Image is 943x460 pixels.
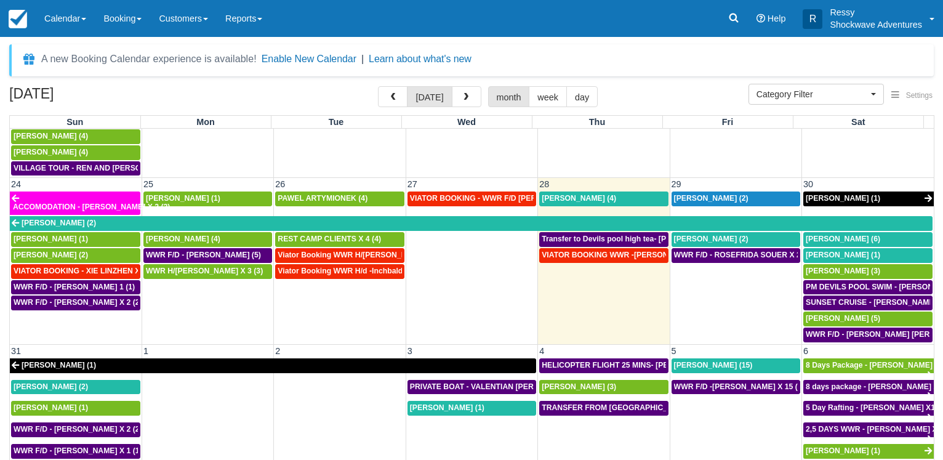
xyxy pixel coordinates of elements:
a: ACCOMODATION - [PERSON_NAME] X 2 (2) [10,192,140,215]
a: PAWEL ARTYMIONEK (4) [275,192,404,206]
button: month [488,86,530,107]
a: 5 Day Rafting - [PERSON_NAME] X1 (1) [803,401,934,416]
a: [PERSON_NAME] (4) [143,232,272,247]
a: VILLAGE TOUR - REN AND [PERSON_NAME] X4 (4) [11,161,140,176]
button: Category Filter [748,84,884,105]
span: [PERSON_NAME] (2) [674,235,748,243]
i: Help [756,14,765,23]
a: [PERSON_NAME] (2) [672,192,800,206]
span: WWR F/D -[PERSON_NAME] X 15 (15) [674,382,809,391]
span: Viator Booking WWR H/[PERSON_NAME] X 8 (8) [278,251,451,259]
span: ACCOMODATION - [PERSON_NAME] X 2 (2) [13,203,170,211]
span: [PERSON_NAME] (6) [806,235,880,243]
a: [PERSON_NAME] (1) [11,401,140,416]
a: [PERSON_NAME] (4) [11,145,140,160]
span: [PERSON_NAME] (1) [410,403,484,412]
a: 8 Days Package - [PERSON_NAME] (1) [803,358,934,373]
div: A new Booking Calendar experience is available! [41,52,257,67]
span: PAWEL ARTYMIONEK (4) [278,194,367,203]
a: Viator Booking WWR H/d -Inchbald [PERSON_NAME] X 4 (4) [275,264,404,279]
a: VIATOR BOOKING WWR -[PERSON_NAME] X2 (2) [539,248,668,263]
a: 2,5 DAYS WWR - [PERSON_NAME] X1 (1) [803,422,934,437]
a: Viator Booking WWR H/[PERSON_NAME] X 8 (8) [275,248,404,263]
span: [PERSON_NAME] (2) [22,219,96,227]
span: Wed [457,117,476,127]
span: Help [768,14,786,23]
span: 27 [406,179,419,189]
a: [PERSON_NAME] (1) [10,358,536,373]
span: REST CAMP CLIENTS X 4 (4) [278,235,381,243]
div: R [803,9,822,29]
button: [DATE] [407,86,452,107]
a: [PERSON_NAME] (6) [803,232,933,247]
a: [PERSON_NAME] (1) [803,192,934,206]
a: WWR F/D - [PERSON_NAME] X 1 (1) [11,444,140,459]
button: Enable New Calendar [262,53,356,65]
span: 29 [670,179,683,189]
span: [PERSON_NAME] (4) [146,235,220,243]
span: [PERSON_NAME] (3) [542,382,616,391]
span: WWR F/D - ROSEFRIDA SOUER X 2 (2) [674,251,813,259]
span: HELICOPTER FLIGHT 25 MINS- [PERSON_NAME] X1 (1) [542,361,741,369]
button: week [529,86,567,107]
a: WWR F/D - [PERSON_NAME] X 2 (2) [11,296,140,310]
a: TRANSFER FROM [GEOGRAPHIC_DATA] TO VIC FALLS - [PERSON_NAME] X 1 (1) [539,401,668,416]
span: [PERSON_NAME] (2) [674,194,748,203]
span: 30 [802,179,814,189]
span: WWR H/[PERSON_NAME] X 3 (3) [146,267,263,275]
span: Sun [66,117,83,127]
a: [PERSON_NAME] (5) [803,312,933,326]
span: VIATOR BOOKING - XIE LINZHEN X4 (4) [14,267,156,275]
a: [PERSON_NAME] (3) [539,380,668,395]
p: Shockwave Adventures [830,18,922,31]
span: WWR F/D - [PERSON_NAME] X 2 (2) [14,298,142,307]
a: REST CAMP CLIENTS X 4 (4) [275,232,404,247]
span: Category Filter [756,88,868,100]
a: VIATOR BOOKING - XIE LINZHEN X4 (4) [11,264,140,279]
span: WWR F/D - [PERSON_NAME] X 2 (2) [14,425,142,434]
span: WWR F/D - [PERSON_NAME] (5) [146,251,261,259]
span: 24 [10,179,22,189]
span: 31 [10,346,22,356]
a: [PERSON_NAME] (2) [672,232,800,247]
a: [PERSON_NAME] (1) [407,401,536,416]
span: [PERSON_NAME] (15) [674,361,753,369]
a: WWR F/D - [PERSON_NAME] [PERSON_NAME] OHKKA X1 (1) [803,328,933,342]
a: WWR F/D - ROSEFRIDA SOUER X 2 (2) [672,248,800,263]
a: [PERSON_NAME] (3) [803,264,933,279]
a: [PERSON_NAME] (4) [11,129,140,144]
span: VIATOR BOOKING - WWR F/D [PERSON_NAME] X 2 (3) [410,194,606,203]
span: 1 [142,346,150,356]
h2: [DATE] [9,86,165,109]
span: VILLAGE TOUR - REN AND [PERSON_NAME] X4 (4) [14,164,198,172]
a: PM DEVILS POOL SWIM - [PERSON_NAME] X 2 (2) [803,280,933,295]
a: Learn about what's new [369,54,472,64]
span: Tue [329,117,344,127]
p: Ressy [830,6,922,18]
span: [PERSON_NAME] (1) [806,251,880,259]
span: Mon [196,117,215,127]
span: [PERSON_NAME] (1) [146,194,220,203]
span: 26 [274,179,286,189]
span: 6 [802,346,809,356]
span: 25 [142,179,154,189]
a: Transfer to Devils pool high tea- [PERSON_NAME] X4 (4) [539,232,668,247]
span: TRANSFER FROM [GEOGRAPHIC_DATA] TO VIC FALLS - [PERSON_NAME] X 1 (1) [542,403,837,412]
span: [PERSON_NAME] (3) [806,267,880,275]
a: WWR F/D - [PERSON_NAME] (5) [143,248,272,263]
span: [PERSON_NAME] (1) [806,194,880,203]
a: PRIVATE BOAT - VALENTIAN [PERSON_NAME] X 4 (4) [407,380,536,395]
button: day [566,86,598,107]
span: 28 [538,179,550,189]
a: [PERSON_NAME] (2) [10,216,933,231]
span: [PERSON_NAME] (1) [14,403,88,412]
span: [PERSON_NAME] (1) [22,361,96,369]
a: [PERSON_NAME] (1) [803,248,933,263]
span: 3 [406,346,414,356]
span: VIATOR BOOKING WWR -[PERSON_NAME] X2 (2) [542,251,720,259]
a: [PERSON_NAME] (15) [672,358,800,373]
span: Settings [906,91,933,100]
span: Fri [722,117,733,127]
span: 2 [274,346,281,356]
span: [PERSON_NAME] (1) [806,446,880,455]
